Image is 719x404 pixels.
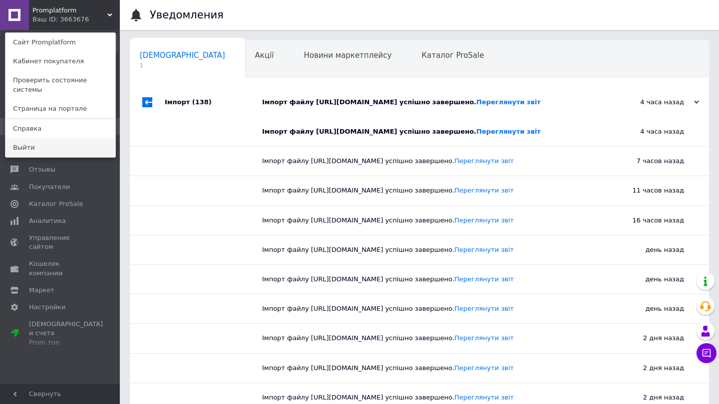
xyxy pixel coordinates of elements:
div: Ваш ID: 3663676 [32,15,74,24]
span: Каталог ProSale [421,51,484,60]
a: Переглянути звіт [454,394,514,401]
div: 4 часа назад [599,98,699,107]
span: Новини маркетплейсу [304,51,391,60]
div: 2 дня назад [584,354,709,383]
span: Маркет [29,286,54,295]
button: Чат с покупателем [697,343,717,363]
a: Переглянути звіт [454,364,514,372]
a: Кабинет покупателя [5,52,115,71]
div: Імпорт файлу [URL][DOMAIN_NAME] успішно завершено. [262,127,584,136]
div: 11 часов назад [584,176,709,205]
span: (138) [192,98,212,106]
span: Покупатели [29,183,70,192]
div: Імпорт файлу [URL][DOMAIN_NAME] успішно завершено. [262,157,584,166]
div: Імпорт файлу [URL][DOMAIN_NAME] успішно завершено. [262,393,584,402]
div: день назад [584,265,709,294]
div: Імпорт файлу [URL][DOMAIN_NAME] успішно завершено. [262,245,584,254]
div: Імпорт файлу [URL][DOMAIN_NAME] успішно завершено. [262,334,584,343]
span: [DEMOGRAPHIC_DATA] [140,51,225,60]
span: 1 [140,62,225,69]
div: Імпорт файлу [URL][DOMAIN_NAME] успішно завершено. [262,98,599,107]
div: день назад [584,235,709,264]
a: Переглянути звіт [454,305,514,312]
div: Імпорт файлу [URL][DOMAIN_NAME] успішно завершено. [262,304,584,313]
span: Настройки [29,303,65,312]
a: Переглянути звіт [476,128,541,135]
a: Переглянути звіт [454,334,514,342]
a: Переглянути звіт [454,246,514,253]
span: Отзывы [29,165,55,174]
a: Переглянути звіт [454,187,514,194]
div: 2 дня назад [584,324,709,353]
a: Переглянути звіт [454,275,514,283]
div: 4 часа назад [584,117,709,146]
a: Выйти [5,138,115,157]
div: Prom топ [29,338,103,347]
div: 7 часов назад [584,147,709,176]
span: [DEMOGRAPHIC_DATA] и счета [29,320,103,347]
div: 16 часов назад [584,206,709,235]
a: Переглянути звіт [454,157,514,165]
h1: Уведомления [150,9,224,21]
div: Імпорт файлу [URL][DOMAIN_NAME] успішно завершено. [262,275,584,284]
a: Переглянути звіт [454,216,514,224]
a: Проверить состояние системы [5,71,115,99]
span: Аналитика [29,216,66,225]
span: Каталог ProSale [29,200,83,208]
span: Управление сайтом [29,233,92,251]
div: Імпорт файлу [URL][DOMAIN_NAME] успішно завершено. [262,364,584,373]
div: Імпорт файлу [URL][DOMAIN_NAME] успішно завершено. [262,186,584,195]
div: Імпорт файлу [URL][DOMAIN_NAME] успішно завершено. [262,216,584,225]
a: Страница на портале [5,99,115,118]
div: Імпорт [165,87,262,117]
span: Promplatform [32,6,107,15]
a: Сайт Promplatform [5,33,115,52]
span: Акції [255,51,274,60]
span: Кошелек компании [29,259,92,277]
div: день назад [584,294,709,323]
a: Справка [5,119,115,138]
a: Переглянути звіт [476,98,541,106]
